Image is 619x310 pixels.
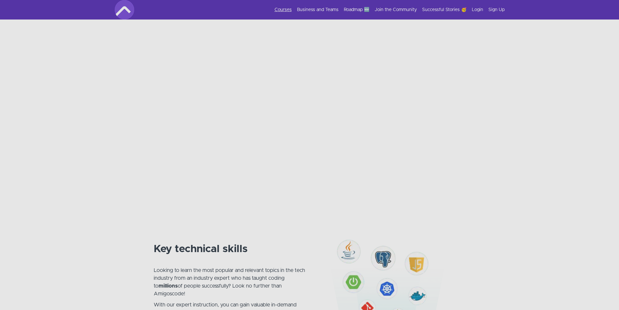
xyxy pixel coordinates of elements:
a: Successful Stories 🥳 [422,7,467,13]
p: Looking to learn the most popular and relevant topics in the tech industry from an industry exper... [154,259,306,298]
a: Business and Teams [297,7,339,13]
a: Sign Up [488,7,505,13]
strong: millions [159,283,178,289]
a: Join the Community [375,7,417,13]
a: Courses [275,7,292,13]
strong: Key technical skills [154,244,248,254]
a: Roadmap 🆕 [344,7,369,13]
a: Login [472,7,483,13]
